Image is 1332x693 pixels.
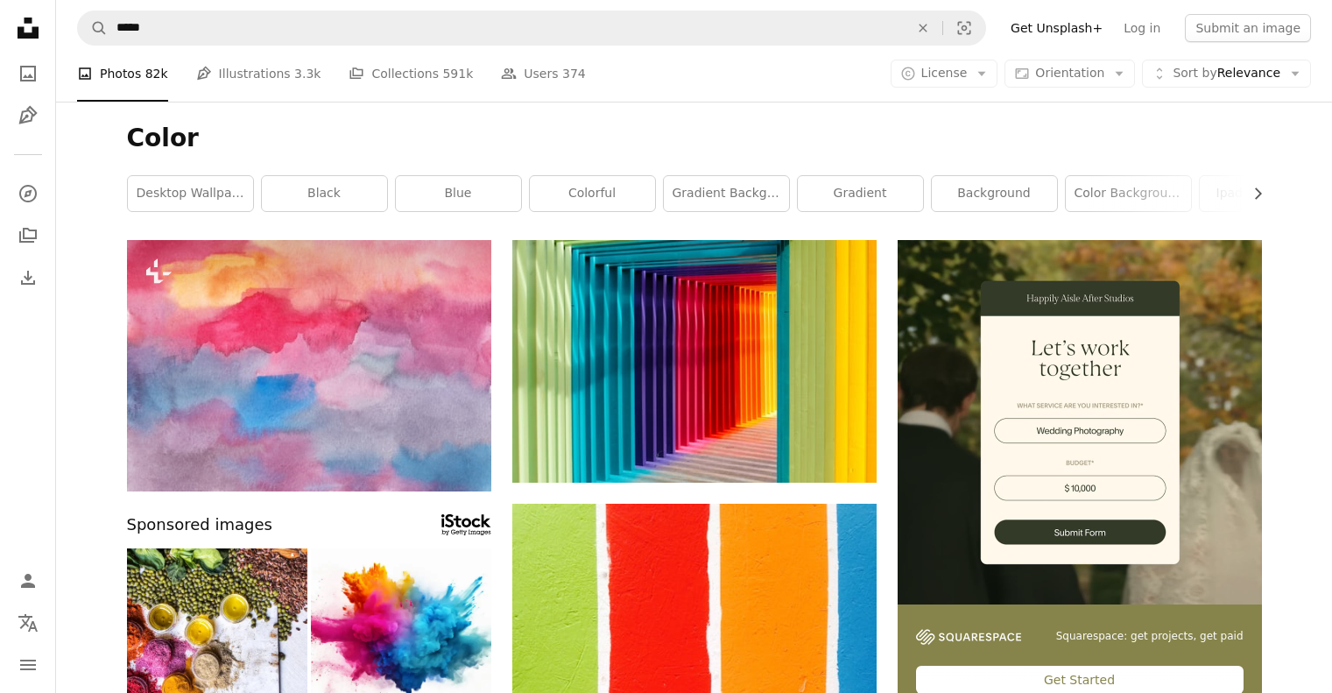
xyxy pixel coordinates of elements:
[11,605,46,640] button: Language
[262,176,387,211] a: black
[11,563,46,598] a: Log in / Sign up
[562,64,586,83] span: 374
[11,647,46,682] button: Menu
[11,260,46,295] a: Download History
[128,176,253,211] a: desktop wallpaper
[1113,14,1171,42] a: Log in
[127,123,1262,154] h1: Color
[798,176,923,211] a: gradient
[664,176,789,211] a: gradient background
[11,56,46,91] a: Photos
[349,46,473,102] a: Collections 591k
[530,176,655,211] a: colorful
[512,240,877,483] img: multicolored wall in shallow focus photography
[11,98,46,133] a: Illustrations
[1185,14,1311,42] button: Submit an image
[512,353,877,369] a: multicolored wall in shallow focus photography
[501,46,585,102] a: Users 374
[891,60,998,88] button: License
[78,11,108,45] button: Search Unsplash
[916,629,1021,645] img: file-1747939142011-51e5cc87e3c9
[1142,60,1311,88] button: Sort byRelevance
[1056,629,1244,644] span: Squarespace: get projects, get paid
[442,64,473,83] span: 591k
[1173,66,1216,80] span: Sort by
[396,176,521,211] a: blue
[11,218,46,253] a: Collections
[943,11,985,45] button: Visual search
[127,513,272,538] span: Sponsored images
[196,46,321,102] a: Illustrations 3.3k
[1004,60,1135,88] button: Orientation
[294,64,321,83] span: 3.3k
[921,66,968,80] span: License
[11,176,46,211] a: Explore
[1173,65,1280,82] span: Relevance
[127,357,491,373] a: a painting of a colorful sky with clouds
[904,11,942,45] button: Clear
[1000,14,1113,42] a: Get Unsplash+
[1200,176,1325,211] a: ipad wallpaper
[1066,176,1191,211] a: color background
[898,240,1262,605] img: file-1747939393036-2c53a76c450aimage
[127,240,491,491] img: a painting of a colorful sky with clouds
[932,176,1057,211] a: background
[1035,66,1104,80] span: Orientation
[77,11,986,46] form: Find visuals sitewide
[1242,176,1262,211] button: scroll list to the right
